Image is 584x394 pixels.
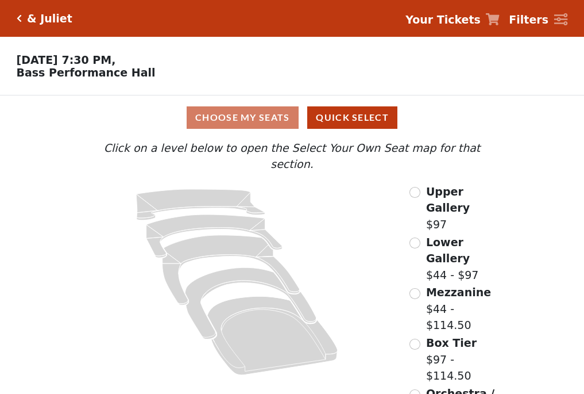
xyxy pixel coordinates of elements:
strong: Your Tickets [405,13,481,26]
span: Upper Gallery [426,185,470,215]
label: $44 - $97 [426,234,503,284]
a: Click here to go back to filters [17,14,22,22]
label: $97 [426,183,503,233]
label: $44 - $114.50 [426,284,503,334]
path: Lower Gallery - Seats Available: 80 [146,215,283,258]
path: Orchestra / Parterre Circle - Seats Available: 17 [208,296,338,375]
a: Your Tickets [405,12,500,28]
span: Lower Gallery [426,236,470,265]
span: Mezzanine [426,286,491,299]
span: Box Tier [426,336,477,349]
strong: Filters [509,13,548,26]
h5: & Juliet [27,12,72,25]
button: Quick Select [307,106,397,129]
label: $97 - $114.50 [426,335,503,384]
path: Upper Gallery - Seats Available: 289 [137,189,265,220]
p: Click on a level below to open the Select Your Own Seat map for that section. [81,140,502,173]
a: Filters [509,12,567,28]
